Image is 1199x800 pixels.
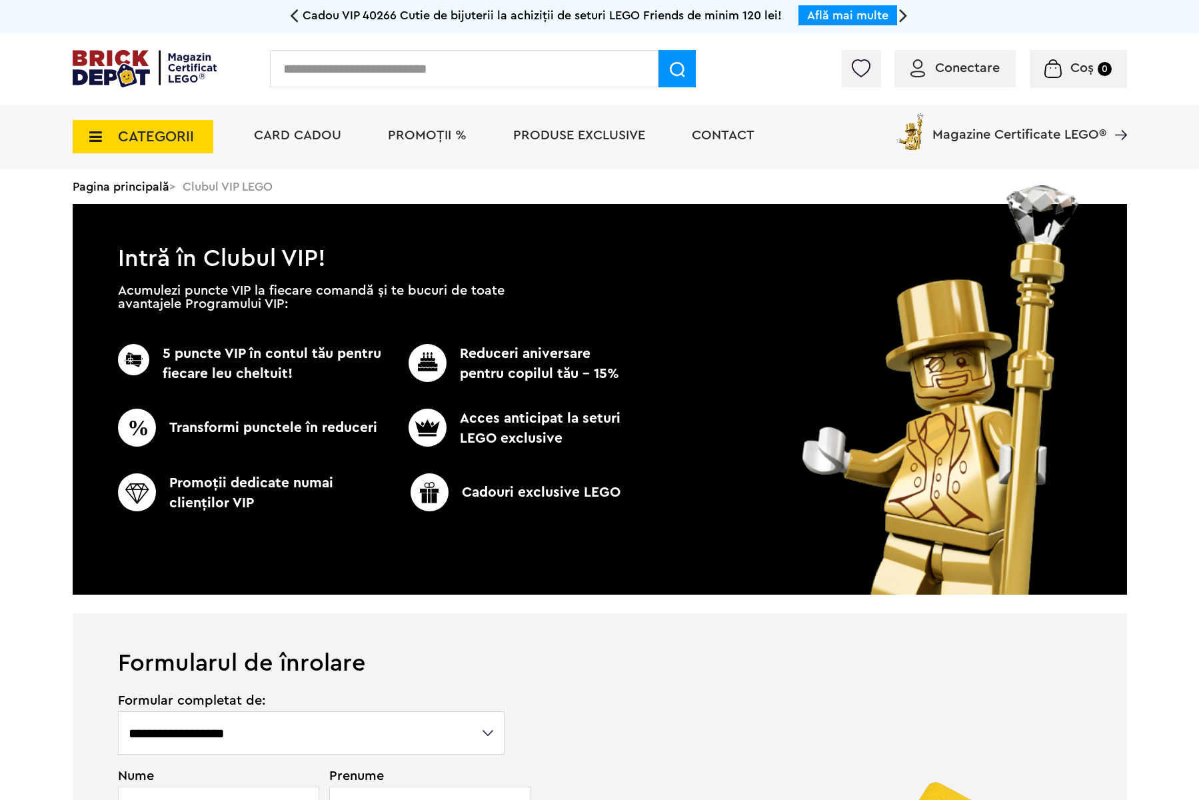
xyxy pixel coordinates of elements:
span: Prenume [329,769,507,783]
img: CC_BD_Green_chek_mark [118,473,156,511]
a: PROMOȚII % [388,129,467,142]
p: Promoţii dedicate numai clienţilor VIP [118,473,387,513]
img: CC_BD_Green_chek_mark [409,344,447,382]
p: Cadouri exclusive LEGO [381,473,650,511]
a: Conectare [910,61,1000,75]
p: Reduceri aniversare pentru copilul tău - 15% [387,344,625,384]
p: Acces anticipat la seturi LEGO exclusive [387,409,625,449]
span: Cadou VIP 40266 Cutie de bijuterii la achiziții de seturi LEGO Friends de minim 120 lei! [303,9,782,21]
a: Află mai multe [807,9,888,21]
a: Produse exclusive [513,129,645,142]
h1: Intră în Clubul VIP! [73,204,1127,265]
h1: Formularul de înrolare [73,613,1127,675]
a: Card Cadou [254,129,341,142]
p: Acumulezi puncte VIP la fiecare comandă și te bucuri de toate avantajele Programului VIP: [118,284,505,311]
p: 5 puncte VIP în contul tău pentru fiecare leu cheltuit! [118,344,387,384]
img: CC_BD_Green_chek_mark [411,473,449,511]
img: vip_page_image [784,185,1099,595]
span: Nume [118,769,313,783]
p: Transformi punctele în reduceri [118,409,387,447]
a: Pagina principală [73,181,169,193]
img: CC_BD_Green_chek_mark [409,409,447,447]
span: Coș [1070,61,1094,75]
img: CC_BD_Green_chek_mark [118,344,149,375]
a: Contact [692,129,754,142]
img: CC_BD_Green_chek_mark [118,409,156,447]
span: CATEGORII [118,129,194,144]
div: > Clubul VIP LEGO [73,169,1127,204]
a: Magazine Certificate LEGO® [1106,111,1127,124]
span: Magazine Certificate LEGO® [932,111,1106,141]
span: Conectare [935,61,1000,75]
small: 0 [1098,62,1112,76]
span: Formular completat de: [118,694,507,707]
